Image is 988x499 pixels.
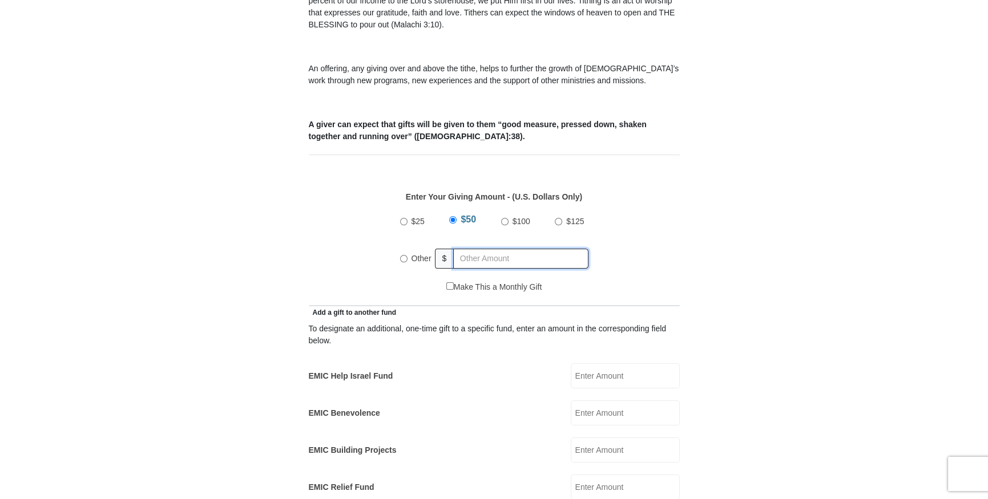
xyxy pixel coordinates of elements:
[435,249,454,269] span: $
[309,481,374,493] label: EMIC Relief Fund
[571,363,680,388] input: Enter Amount
[309,309,397,317] span: Add a gift to another fund
[309,323,680,347] div: To designate an additional, one-time gift to a specific fund, enter an amount in the correspondin...
[406,192,582,201] strong: Enter Your Giving Amount - (U.S. Dollars Only)
[566,217,584,226] span: $125
[446,281,542,293] label: Make This a Monthly Gift
[446,282,454,290] input: Make This a Monthly Gift
[309,407,380,419] label: EMIC Benevolence
[513,217,530,226] span: $100
[412,217,425,226] span: $25
[309,63,680,87] p: An offering, any giving over and above the tithe, helps to further the growth of [DEMOGRAPHIC_DAT...
[571,400,680,425] input: Enter Amount
[461,214,476,224] span: $50
[571,437,680,463] input: Enter Amount
[309,370,393,382] label: EMIC Help Israel Fund
[309,120,647,141] b: A giver can expect that gifts will be given to them “good measure, pressed down, shaken together ...
[453,249,588,269] input: Other Amount
[412,254,432,263] span: Other
[309,444,397,456] label: EMIC Building Projects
